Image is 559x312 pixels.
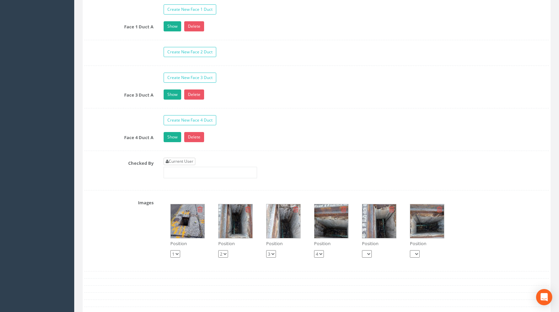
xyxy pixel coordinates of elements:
a: Create New Face 2 Duct [164,47,216,57]
img: 1c5f4b24-1712-0156-617b-aa0128d07ee0_cce4233f-1c4a-b479-f086-9104e6249ee0_thumb.jpg [267,204,300,238]
img: 1c5f4b24-1712-0156-617b-aa0128d07ee0_9ddfe9d8-eeb2-caa8-4372-d9f98f1062bc_thumb.jpg [219,204,252,238]
img: 1c5f4b24-1712-0156-617b-aa0128d07ee0_507069b1-6786-625f-7eaa-8b5b833b836e_thumb.jpg [410,204,444,238]
a: Show [164,21,181,31]
label: Face 3 Duct A [79,89,159,98]
p: Position [218,240,253,247]
a: Create New Face 3 Duct [164,73,216,83]
a: Show [164,132,181,142]
label: Face 1 Duct A [79,21,159,30]
div: Open Intercom Messenger [536,289,552,305]
a: Show [164,89,181,100]
img: 1c5f4b24-1712-0156-617b-aa0128d07ee0_02b26818-662e-6514-7f70-ef035502141e_thumb.jpg [314,204,348,238]
a: Create New Face 1 Duct [164,4,216,15]
p: Position [314,240,348,247]
a: Delete [184,132,204,142]
img: 1c5f4b24-1712-0156-617b-aa0128d07ee0_3872672d-b3ea-ee13-23ad-a04c9a871c3c_thumb.jpg [362,204,396,238]
p: Position [170,240,205,247]
a: Delete [184,21,204,31]
label: Checked By [79,158,159,166]
a: Current User [164,158,195,165]
label: Images [79,197,159,206]
label: Face 4 Duct A [79,132,159,141]
a: Create New Face 4 Duct [164,115,216,125]
p: Position [362,240,396,247]
p: Position [410,240,444,247]
img: 1c5f4b24-1712-0156-617b-aa0128d07ee0_130fd908-0c01-9a5b-0e19-51b5f1bb1e9b_thumb.jpg [171,204,204,238]
p: Position [266,240,301,247]
a: Delete [184,89,204,100]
